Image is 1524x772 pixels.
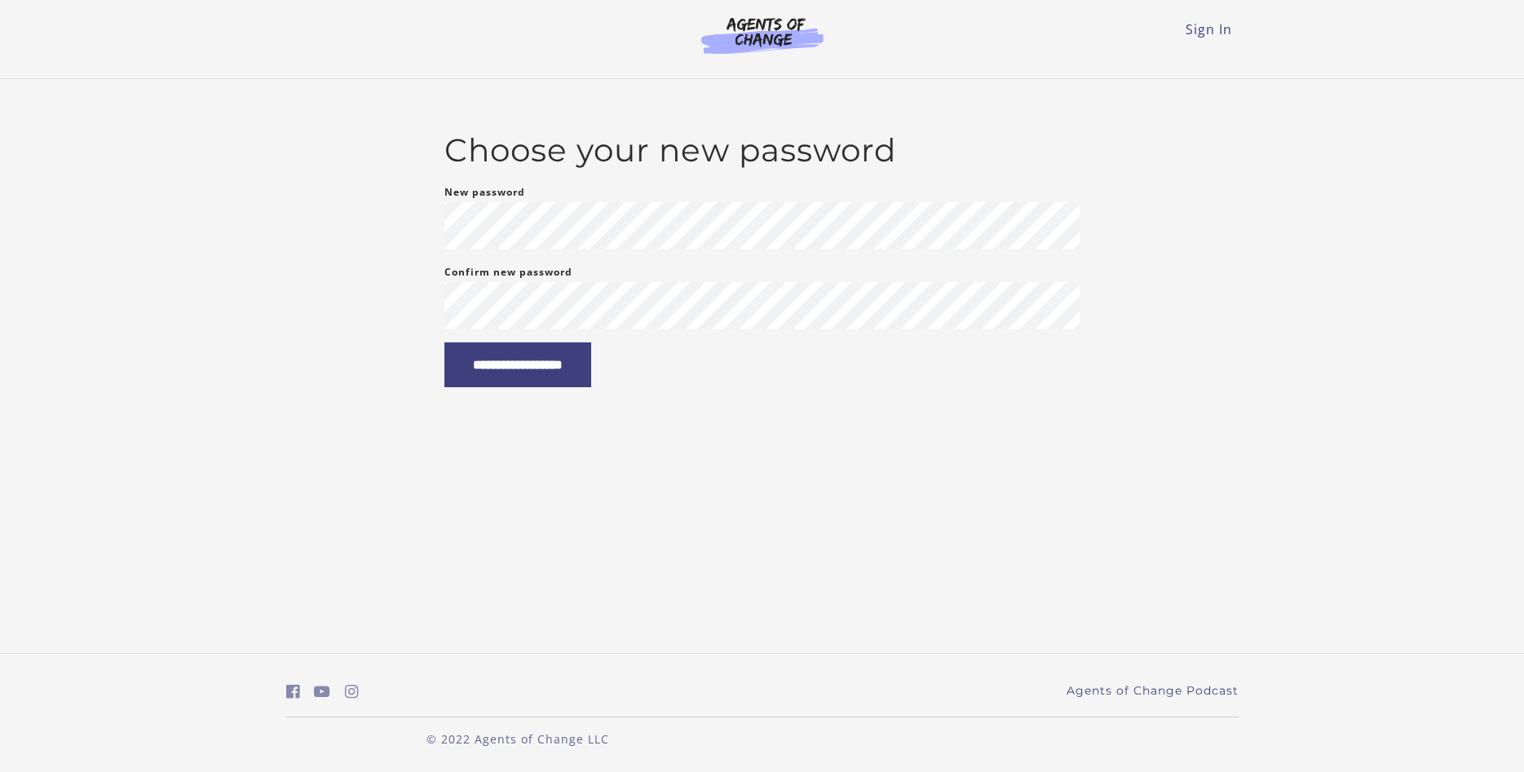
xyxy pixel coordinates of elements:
h2: Choose your new password [444,131,1080,170]
a: Sign In [1186,20,1232,38]
a: https://www.facebook.com/groups/aswbtestprep (Open in a new window) [286,680,300,704]
a: https://www.instagram.com/agentsofchangeprep/ (Open in a new window) [345,680,359,704]
a: Agents of Change Podcast [1067,682,1239,699]
i: https://www.facebook.com/groups/aswbtestprep (Open in a new window) [286,684,300,699]
label: New password [444,183,525,202]
img: Agents of Change Logo [684,16,841,54]
p: © 2022 Agents of Change LLC [286,730,749,748]
a: https://www.youtube.com/c/AgentsofChangeTestPrepbyMeaganMitchell (Open in a new window) [314,680,330,704]
label: Confirm new password [444,262,572,282]
i: https://www.instagram.com/agentsofchangeprep/ (Open in a new window) [345,684,359,699]
i: https://www.youtube.com/c/AgentsofChangeTestPrepbyMeaganMitchell (Open in a new window) [314,684,330,699]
